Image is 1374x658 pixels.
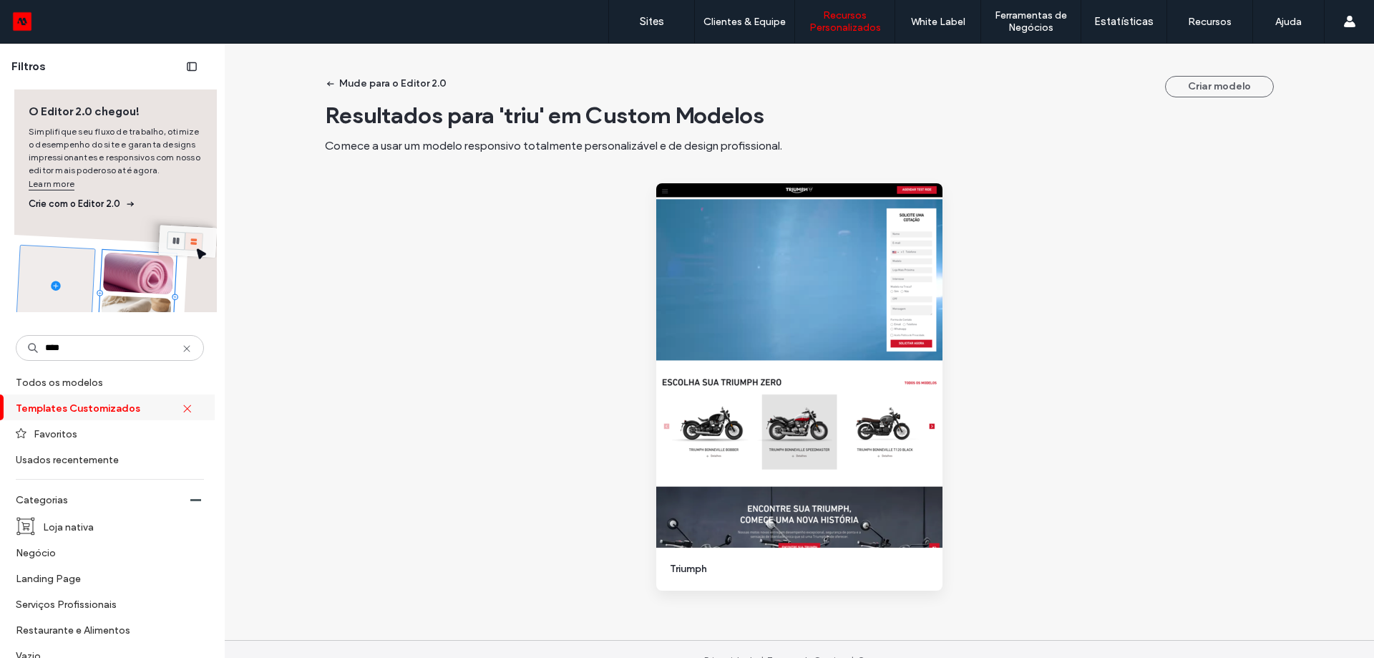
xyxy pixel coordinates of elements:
label: Ferramentas de Negócios [981,9,1081,34]
label: Negócio [16,540,192,565]
a: Learn more [29,177,74,191]
button: Criar modelo [1165,76,1274,97]
label: Todos os modelos [16,369,201,395]
button: Mude para o Editor 2.0 [313,72,459,95]
label: Loja nativa [43,514,192,539]
label: Serviços Profissionais [16,591,192,616]
span: Crie com o Editor 2.0 [29,197,203,211]
label: Recursos [1188,16,1232,28]
span: Simplifique seu fluxo de trabalho, otimize o desempenho do site e garanta designs impressionantes... [29,125,203,191]
img: i_cart_boxed [16,516,36,536]
label: Landing Page [16,566,192,591]
span: O Editor 2.0 chegou! [29,104,203,120]
label: Usados recentemente [16,447,192,472]
label: White Label [911,16,965,28]
label: Recursos Personalizados [795,9,895,34]
label: Templates Customizados [16,395,182,420]
label: Estatísticas [1094,15,1154,28]
span: Filtros [11,59,46,74]
label: Ajuda [1275,16,1302,28]
label: Favoritos [34,421,192,446]
label: Clientes & Equipe [703,16,786,28]
span: Comece a usar um modelo responsivo totalmente personalizável e de design profissional. [325,139,782,153]
span: Resultados para 'triu' em Custom Modelos [325,101,764,129]
label: Restaurante e Alimentos [16,617,192,642]
label: Sites [640,15,664,28]
label: Categorias [16,487,190,513]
